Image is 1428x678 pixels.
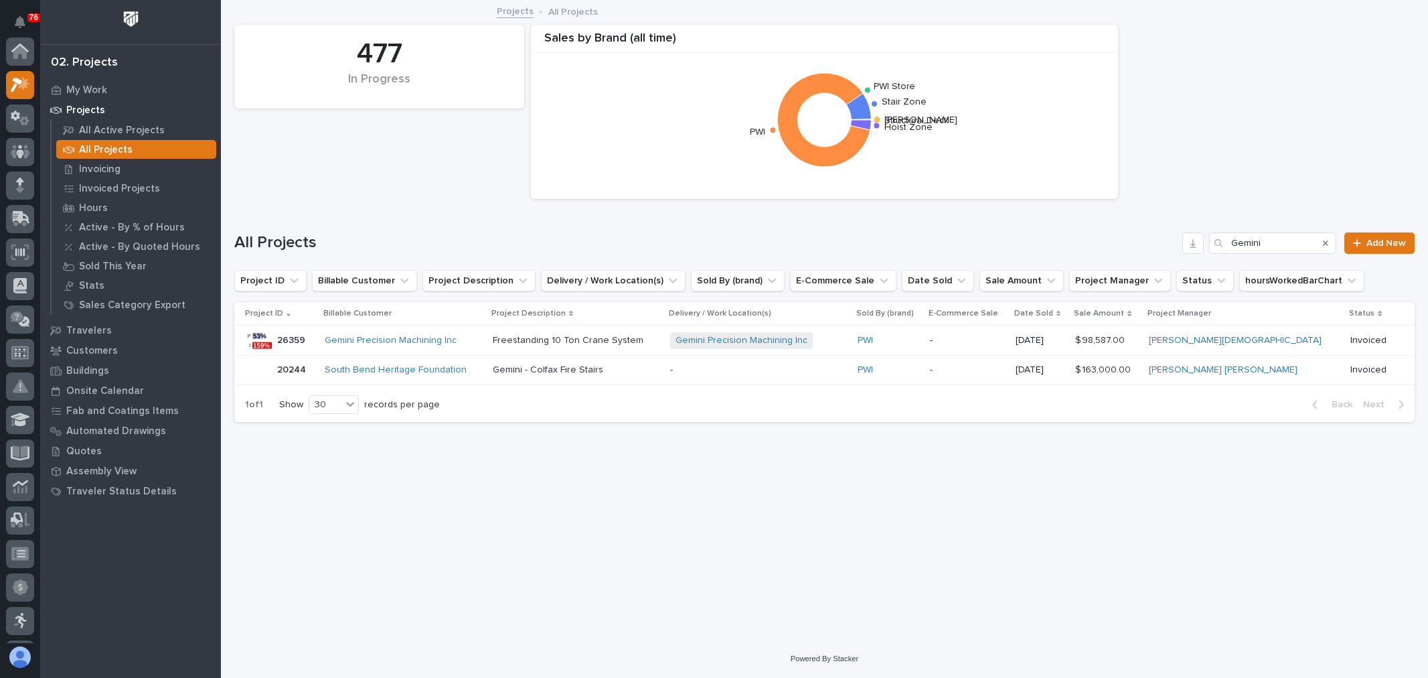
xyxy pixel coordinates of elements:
a: Sold This Year [52,257,221,275]
a: Invoiced Projects [52,179,221,198]
span: Back [1324,399,1352,411]
a: Add New [1344,232,1415,254]
button: E-Commerce Sale [790,270,896,291]
a: Quotes [40,441,221,461]
p: Sold By (brand) [856,306,914,321]
p: Travelers [66,325,112,337]
p: Invoicing [79,163,121,176]
div: Notifications76 [17,16,34,38]
a: All Active Projects [52,121,221,139]
p: Buildings [66,365,109,377]
p: Active - By % of Hours [79,222,185,234]
a: South Bend Heritage Foundation [325,364,467,376]
p: Hours [79,202,108,214]
p: Freestanding 10 Ton Crane System [493,332,646,346]
p: All Projects [79,144,133,156]
h1: All Projects [234,233,1177,253]
p: Customers [66,345,118,357]
p: - [670,364,847,376]
img: Workspace Logo [118,7,143,31]
a: [PERSON_NAME] [PERSON_NAME] [1149,364,1297,376]
p: All Projects [548,3,598,18]
p: Projects [66,105,105,117]
a: My Work [40,80,221,100]
p: [DATE] [1016,364,1065,376]
a: Traveler Status Details [40,481,221,501]
p: $ 98,587.00 [1075,332,1127,346]
button: Back [1301,399,1358,411]
p: Status [1349,306,1374,321]
p: E-Commerce Sale [929,306,998,321]
p: Billable Customer [323,306,392,321]
button: Status [1176,270,1234,291]
p: 26359 [277,332,308,346]
div: Sales by Brand (all time) [531,31,1118,54]
a: Buildings [40,360,221,381]
a: Projects [40,100,221,120]
text: Hoist Zone [884,123,933,132]
p: Delivery / Work Location(s) [669,306,771,321]
a: All Projects [52,140,221,159]
p: Onsite Calendar [66,385,144,397]
p: - [930,364,1005,376]
p: Project ID [245,306,283,321]
p: Invoiced Projects [79,183,160,195]
p: Sold This Year [79,261,147,273]
p: Invoiced [1350,364,1393,376]
a: Gemini Precision Machining Inc [676,335,807,346]
div: 02. Projects [51,56,118,70]
p: All Active Projects [79,125,165,137]
span: Next [1363,399,1393,411]
button: Project ID [234,270,307,291]
text: [PERSON_NAME] [884,115,957,125]
a: Active - By % of Hours [52,218,221,236]
button: hoursWorkedBarChart [1239,270,1364,291]
p: Date Sold [1014,306,1053,321]
span: Add New [1366,239,1406,248]
a: Powered By Stacker [791,655,858,663]
a: Projects [497,3,534,18]
p: Sales Category Export [79,299,185,312]
p: Sale Amount [1074,306,1124,321]
p: - [930,335,1005,346]
a: Fab and Coatings Items [40,401,221,421]
button: Delivery / Work Location(s) [541,270,686,291]
a: Gemini Precision Machining Inc [325,335,457,346]
p: 76 [29,13,38,22]
button: Next [1358,399,1415,411]
p: 20244 [277,362,309,376]
p: Show [279,399,303,411]
button: Date Sold [902,270,974,291]
p: Project Manager [1147,306,1211,321]
p: [DATE] [1016,335,1065,346]
input: Search [1209,232,1336,254]
tr: 2024420244 South Bend Heritage Foundation Gemini - Colfax Fire StairsGemini - Colfax Fire Stairs ... [234,356,1415,385]
p: Quotes [66,446,102,458]
a: PWI [858,335,873,346]
div: In Progress [257,72,501,100]
a: Assembly View [40,461,221,481]
p: Active - By Quoted Hours [79,241,200,253]
button: Sale Amount [979,270,1064,291]
p: Gemini - Colfax Fire Stairs [493,362,606,376]
text: PWI [750,128,765,137]
button: Billable Customer [312,270,417,291]
a: Stats [52,276,221,295]
p: Assembly View [66,466,137,478]
div: 30 [309,398,341,412]
a: Onsite Calendar [40,381,221,401]
p: Traveler Status Details [66,486,177,498]
a: Automated Drawings [40,421,221,441]
a: Hours [52,198,221,217]
p: Automated Drawings [66,425,166,437]
a: Invoicing [52,159,221,178]
p: My Work [66,84,107,96]
a: Sales Category Export [52,295,221,314]
a: Active - By Quoted Hours [52,237,221,256]
div: 477 [257,38,501,71]
button: Sold By (brand) [691,270,785,291]
text: Structural Deck [884,116,949,125]
button: Project Manager [1069,270,1171,291]
p: Project Description [491,306,566,321]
